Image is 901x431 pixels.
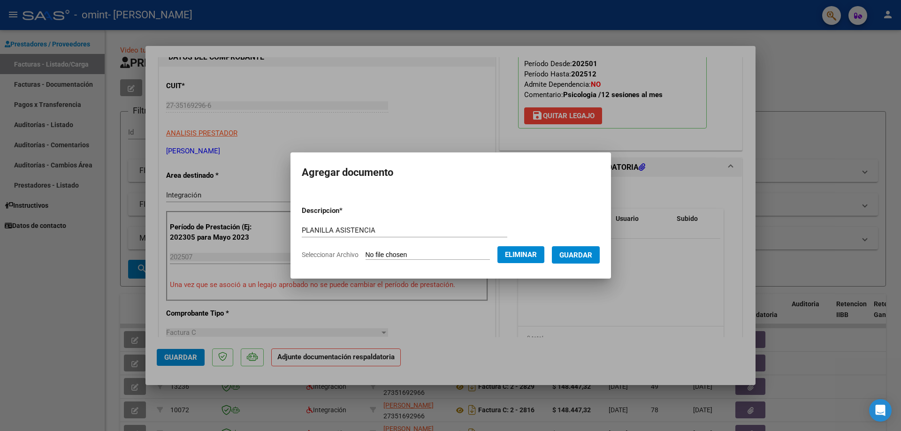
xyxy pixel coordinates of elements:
[302,205,391,216] p: Descripcion
[302,164,600,181] h2: Agregar documento
[497,246,544,263] button: Eliminar
[869,399,892,422] div: Open Intercom Messenger
[302,251,359,258] span: Seleccionar Archivo
[559,251,592,259] span: Guardar
[552,246,600,264] button: Guardar
[505,250,537,259] span: Eliminar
